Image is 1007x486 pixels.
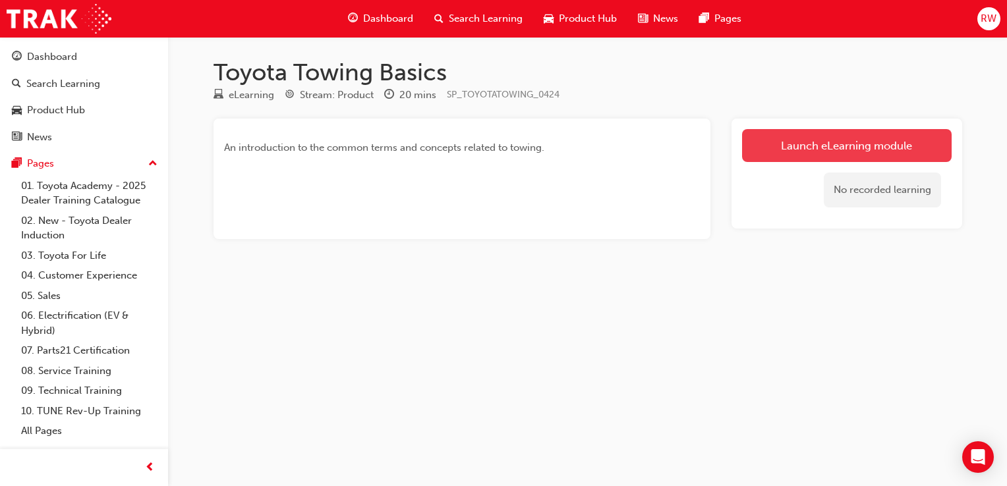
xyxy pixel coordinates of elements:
span: target-icon [285,90,295,101]
span: Search Learning [449,11,523,26]
a: Search Learning [5,72,163,96]
div: Search Learning [26,76,100,92]
a: guage-iconDashboard [337,5,424,32]
a: Launch eLearning module [742,129,952,162]
span: News [653,11,678,26]
a: pages-iconPages [689,5,752,32]
a: 01. Toyota Academy - 2025 Dealer Training Catalogue [16,176,163,211]
div: 20 mins [399,88,436,103]
a: 03. Toyota For Life [16,246,163,266]
div: Dashboard [27,49,77,65]
span: Pages [714,11,741,26]
span: news-icon [638,11,648,27]
a: 04. Customer Experience [16,265,163,286]
div: Stream [285,87,374,103]
div: No recorded learning [824,173,941,207]
div: Type [214,87,274,103]
span: guage-icon [12,51,22,63]
div: eLearning [229,88,274,103]
a: 07. Parts21 Certification [16,340,163,361]
span: Dashboard [363,11,413,26]
a: News [5,125,163,149]
span: pages-icon [12,158,22,170]
a: 02. New - Toyota Dealer Induction [16,211,163,246]
a: All Pages [16,421,163,441]
div: Product Hub [27,103,85,118]
span: car-icon [544,11,554,27]
a: 10. TUNE Rev-Up Training [16,401,163,421]
span: learningResourceType_ELEARNING-icon [214,90,223,101]
span: prev-icon [145,460,155,476]
span: clock-icon [384,90,394,101]
span: pages-icon [699,11,709,27]
a: 09. Technical Training [16,381,163,401]
a: car-iconProduct Hub [533,5,627,32]
a: Product Hub [5,98,163,122]
a: 06. Electrification (EV & Hybrid) [16,306,163,340]
span: search-icon [434,11,444,27]
a: search-iconSearch Learning [424,5,533,32]
span: guage-icon [348,11,358,27]
div: News [27,130,52,145]
a: 08. Service Training [16,361,163,381]
a: 05. Sales [16,286,163,306]
span: An introduction to the common terms and concepts related to towing. [224,142,544,153]
div: Pages [27,156,54,171]
span: search-icon [12,78,21,90]
div: Open Intercom Messenger [962,441,994,473]
a: news-iconNews [627,5,689,32]
img: Trak [7,4,111,34]
span: Product Hub [559,11,617,26]
span: car-icon [12,105,22,117]
span: RW [981,11,996,26]
div: Stream: Product [300,88,374,103]
button: RW [977,7,1000,30]
span: news-icon [12,132,22,144]
button: DashboardSearch LearningProduct HubNews [5,42,163,151]
div: Duration [384,87,436,103]
a: Dashboard [5,45,163,69]
button: Pages [5,151,163,176]
h1: Toyota Towing Basics [214,58,962,87]
span: up-icon [148,155,158,173]
span: Learning resource code [447,89,560,100]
